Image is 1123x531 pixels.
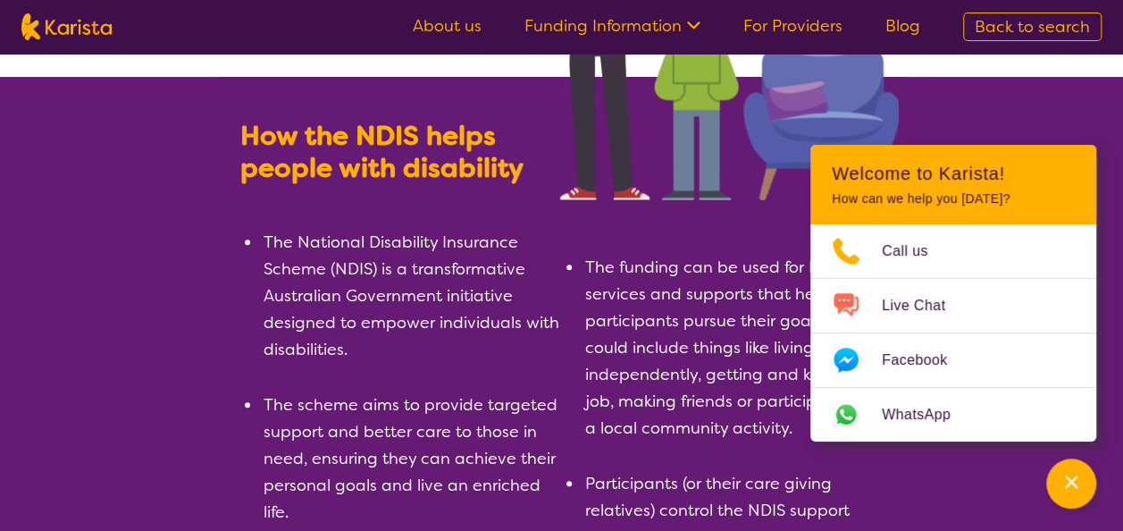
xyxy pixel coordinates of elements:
[882,292,967,319] span: Live Chat
[882,238,950,265] span: Call us
[810,145,1096,442] div: Channel Menu
[832,191,1075,206] p: How can we help you [DATE]?
[1046,459,1096,509] button: Channel Menu
[810,388,1096,442] a: Web link opens in a new tab.
[240,118,524,186] b: How the NDIS helps people with disability
[743,15,842,37] a: For Providers
[832,163,1075,184] h2: Welcome to Karista!
[262,229,562,363] li: The National Disability Insurance Scheme (NDIS) is a transformative Australian Government initiat...
[882,347,968,374] span: Facebook
[810,224,1096,442] ul: Choose channel
[882,401,972,428] span: WhatsApp
[885,15,920,37] a: Blog
[963,13,1102,41] a: Back to search
[975,16,1090,38] span: Back to search
[583,254,884,442] li: The funding can be used for NDIS services and supports that help participants pursue their goals ...
[413,15,482,37] a: About us
[262,392,562,526] li: The scheme aims to provide targeted support and better care to those in need, ensuring they can a...
[524,15,700,37] a: Funding Information
[21,13,112,40] img: Karista logo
